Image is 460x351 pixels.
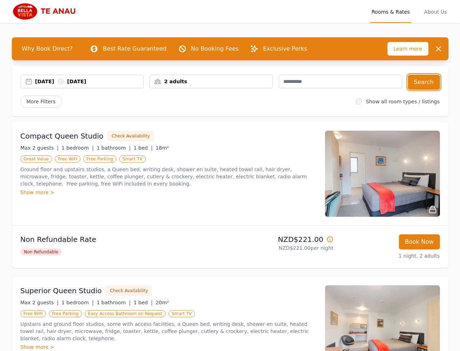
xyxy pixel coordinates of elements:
div: Show more > [20,343,316,351]
span: Great Value [20,155,52,163]
button: Search [408,75,440,90]
span: Easy Access Bathroom on Request [85,310,166,317]
span: Learn more [387,42,428,56]
h3: Compact Queen Studio [20,131,104,141]
span: Why Book Direct? [16,42,79,56]
p: NZD$221.00 per night [233,244,334,252]
div: 2 adults [150,78,273,85]
button: Check Availability [108,131,154,141]
img: Bella Vista Te Anau [12,3,81,20]
span: Free WiFi [20,310,46,317]
span: 1 bathroom | [97,145,131,151]
span: 20m² [155,300,169,305]
span: Smart TV [168,310,195,317]
span: 1 bedroom | [61,145,94,151]
span: Max 2 guests | [20,145,59,151]
p: Upstairs and ground floor studios, some with access facilities, a Queen bed, writing desk, shower... [20,320,316,342]
h3: Superior Queen Studio [20,286,102,296]
p: Non Refundable Rate [20,234,227,244]
p: Ground floor and upstairs studios, a Queen bed, writing desk, shower en suite, heated towel rail,... [20,166,316,187]
span: 1 bed | [134,300,153,305]
span: Free Parking [83,155,116,163]
span: 18m² [155,145,169,151]
div: [DATE] [DATE] [35,78,144,85]
span: More Filters [20,95,62,108]
button: Check Availability [106,285,152,296]
span: 1 bathroom | [97,300,131,305]
div: Show more > [20,189,316,196]
p: Best Rate Guaranteed [103,45,166,53]
span: Non Refundable [20,248,62,256]
p: Exclusive Perks [263,45,307,53]
p: 1 night, 2 adults [339,252,440,259]
span: Free Parking [49,310,82,317]
span: Free WiFi [55,155,81,163]
span: Max 2 guests | [20,300,59,305]
span: 1 bed | [134,145,153,151]
label: Show all room types / listings [366,99,440,104]
span: Smart TV [119,155,146,163]
button: Book Now [399,234,440,249]
p: NZD$221.00 [233,234,334,244]
p: No Booking Fees [191,45,239,53]
span: 1 bedroom | [61,300,94,305]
